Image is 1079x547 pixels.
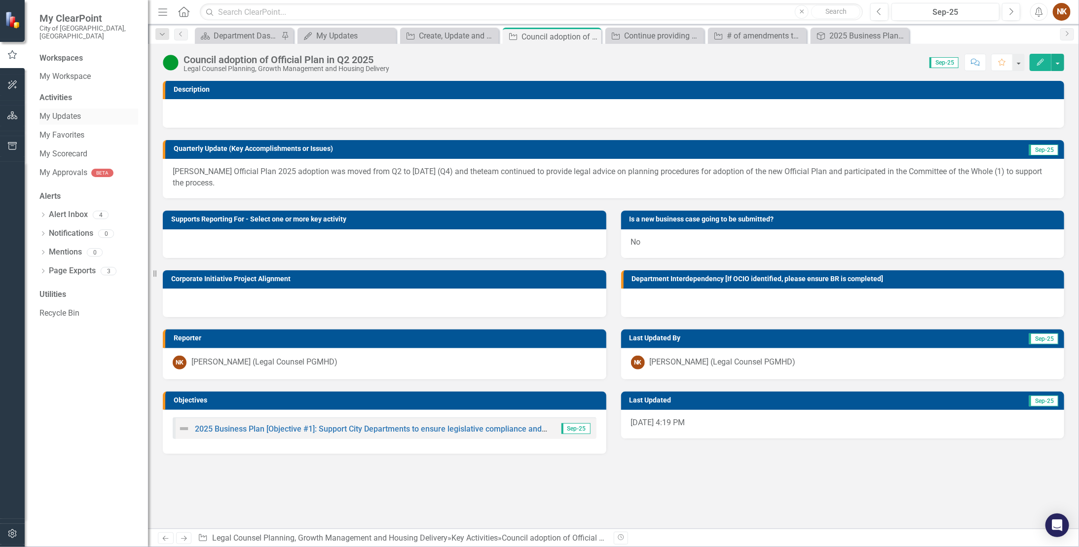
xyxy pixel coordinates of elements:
div: Activities [39,92,138,104]
h3: Objectives [174,397,601,404]
div: Council adoption of Official Plan in Q2 2025 [521,31,599,43]
div: Create, Update and Modernize Standard Agreement templates to support PGMHD portfolio (Q4) [419,30,496,42]
span: Sep-25 [561,423,591,434]
div: Council adoption of Official Plan in Q2 2025 [184,54,389,65]
span: Sep-25 [1029,333,1058,344]
span: Sep-25 [1029,145,1058,155]
span: No [631,237,641,247]
div: 2025 Business Plan [Objective #1]: Support City Departments to ensure legislative compliance and ... [829,30,907,42]
h3: Last Updated [630,397,880,404]
div: Workspaces [39,53,83,64]
a: My Favorites [39,130,138,141]
a: Department Dashboard [197,30,279,42]
h3: Reporter [174,334,601,342]
div: BETA [91,169,113,177]
span: My ClearPoint [39,12,138,24]
div: Alerts [39,191,138,202]
h3: Corporate Initiative Project Alignment [171,275,601,283]
input: Search ClearPoint... [200,3,863,21]
a: 2025 Business Plan [Objective #1]: Support City Departments to ensure legislative compliance and ... [195,424,820,434]
a: My Scorecard [39,148,138,160]
div: Department Dashboard [214,30,279,42]
a: Key Activities [451,533,498,543]
div: # of amendments to comprehensive zoning by-law to support compliance [727,30,804,42]
h3: Quarterly Update (Key Accomplishments or Issues) [174,145,919,152]
a: My Updates [300,30,394,42]
div: My Updates [316,30,394,42]
div: [DATE] 4:19 PM [621,410,1065,438]
button: NK [1053,3,1071,21]
a: 2025 Business Plan [Objective #1]: Support City Departments to ensure legislative compliance and ... [813,30,907,42]
a: My Updates [39,111,138,122]
a: Alert Inbox [49,209,88,220]
p: team continued to provide legal advice on planning procedures for adoption of the new Official Pl... [173,166,1054,189]
small: City of [GEOGRAPHIC_DATA], [GEOGRAPHIC_DATA] [39,24,138,40]
a: Notifications [49,228,93,239]
h3: Department Interdependency [If OCIO identified, please ensure BR is completed] [632,275,1060,283]
div: Open Intercom Messenger [1045,513,1069,537]
div: » » [198,533,606,544]
img: Proceeding as Anticipated [163,55,179,71]
h3: Last Updated By [630,334,900,342]
a: Legal Counsel Planning, Growth Management and Housing Delivery [212,533,447,543]
a: Create, Update and Modernize Standard Agreement templates to support PGMHD portfolio (Q4) [403,30,496,42]
span: Sep-25 [1029,396,1058,406]
a: My Workspace [39,71,138,82]
a: My Approvals [39,167,87,179]
div: Sep-25 [895,6,996,18]
div: Utilities [39,289,138,300]
div: NK [173,356,186,369]
div: 3 [101,267,116,275]
a: # of amendments to comprehensive zoning by-law to support compliance [710,30,804,42]
div: 0 [87,248,103,256]
img: Not Defined [178,423,190,435]
span: [PERSON_NAME] Official Plan 2025 adoption was moved from Q2 to [DATE] (Q4) and the [173,167,481,176]
h3: Is a new business case going to be submitted? [630,216,1060,223]
div: Continue providing education on applicable legislation and legal issues to Council and staff (Q4) [624,30,702,42]
button: Sep-25 [892,3,1000,21]
img: ClearPoint Strategy [5,11,22,29]
button: Search [811,5,860,19]
h3: Description [174,86,1059,93]
a: Mentions [49,247,82,258]
div: NK [631,356,645,369]
a: Recycle Bin [39,308,138,319]
span: Sep-25 [930,57,959,68]
div: 4 [93,211,109,219]
h3: Supports Reporting For - Select one or more key activity [171,216,601,223]
div: Council adoption of Official Plan in Q2 2025 [502,533,655,543]
a: Page Exports [49,265,96,277]
div: 0 [98,229,114,238]
a: Continue providing education on applicable legislation and legal issues to Council and staff (Q4) [608,30,702,42]
div: [PERSON_NAME] (Legal Counsel PGMHD) [650,357,796,368]
div: Legal Counsel Planning, Growth Management and Housing Delivery [184,65,389,73]
span: Search [825,7,847,15]
div: [PERSON_NAME] (Legal Counsel PGMHD) [191,357,337,368]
